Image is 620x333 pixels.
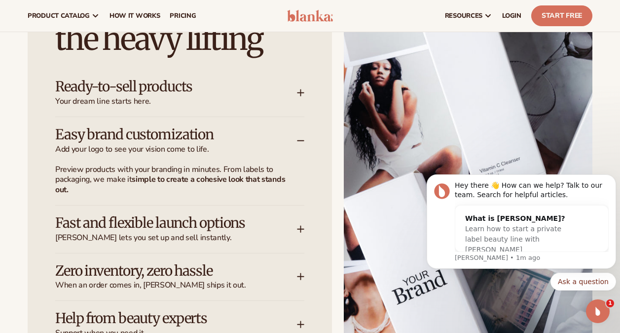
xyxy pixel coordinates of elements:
[423,166,620,296] iframe: Intercom notifications message
[531,5,592,26] a: Start Free
[109,12,160,20] span: How It Works
[170,12,196,20] span: pricing
[55,165,292,195] p: Preview products with your branding in minutes. From labels to packaging, we make it
[55,233,297,243] span: [PERSON_NAME] lets you set up and sell instantly.
[55,311,267,326] h3: Help from beauty experts
[502,12,521,20] span: LOGIN
[445,12,482,20] span: resources
[55,144,297,155] span: Add your logo to see your vision come to life.
[55,79,267,94] h3: Ready-to-sell products
[287,10,333,22] img: logo
[55,280,297,291] span: When an order comes in, [PERSON_NAME] ships it out.
[586,299,610,323] iframe: Intercom live chat
[606,299,614,307] span: 1
[55,263,267,279] h3: Zero inventory, zero hassle
[55,215,267,231] h3: Fast and flexible launch options
[55,127,267,142] h3: Easy brand customization
[55,96,297,107] span: Your dream line starts here.
[55,174,285,195] strong: simple to create a cohesive look that stands out.
[28,12,90,20] span: product catalog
